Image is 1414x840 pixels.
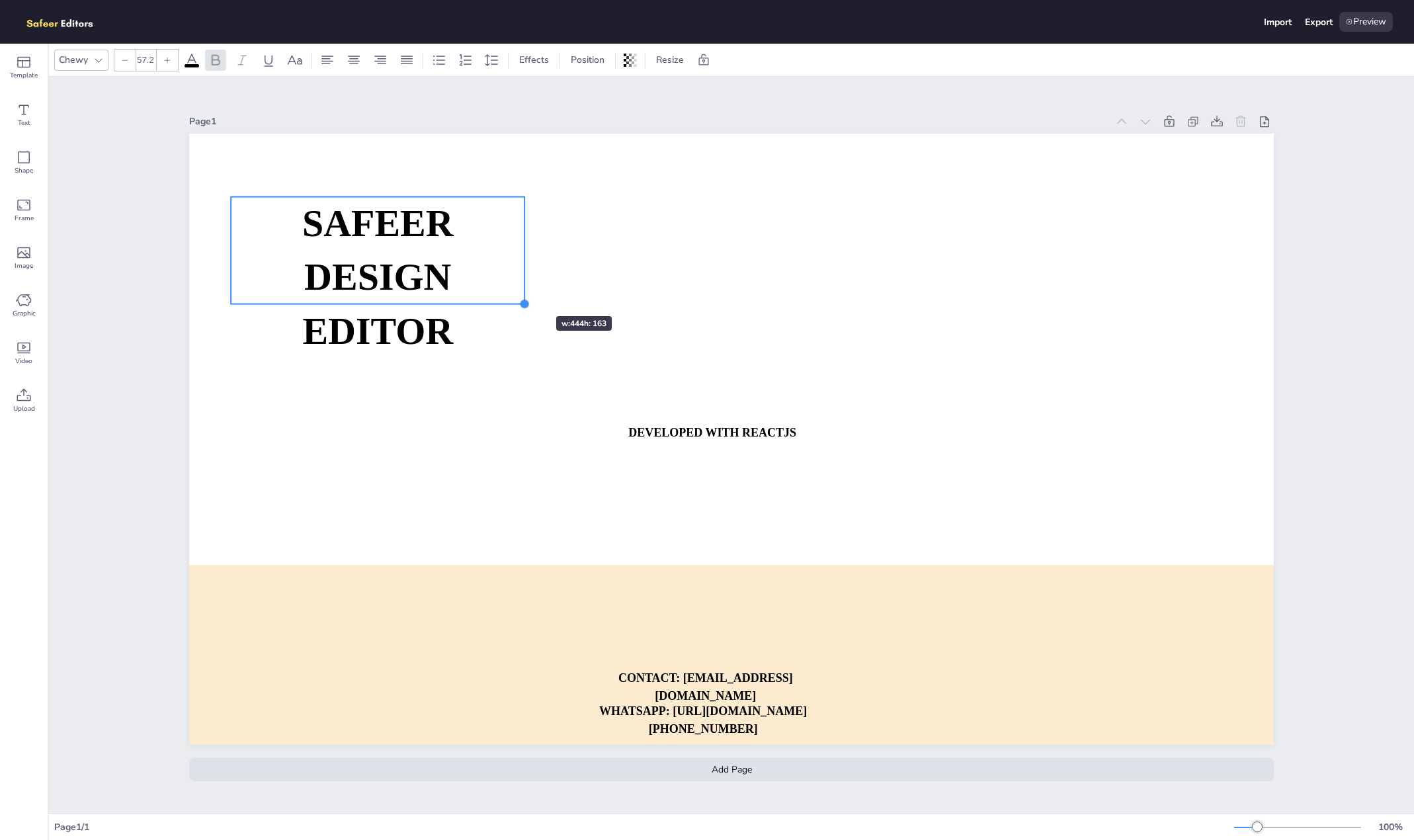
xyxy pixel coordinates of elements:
[15,165,33,176] span: Shape
[517,54,552,66] span: Effects
[618,671,793,702] strong: CONTACT: [EMAIL_ADDRESS][DOMAIN_NAME]
[15,213,34,224] span: Frame
[1374,821,1406,833] div: 100 %
[1339,12,1393,32] div: Preview
[13,308,36,319] span: Graphic
[56,51,91,69] div: Chewy
[556,316,612,331] div: w: 444 h: 163
[189,758,1274,781] div: Add Page
[1305,16,1333,28] div: Export
[302,256,453,352] span: DESIGN EDITOR
[628,426,796,439] strong: DEVELOPED WITH REACTJS
[15,261,33,271] span: Image
[1264,16,1292,28] div: Import
[599,704,807,735] strong: WHATSAPP: [URL][DOMAIN_NAME][PHONE_NUMBER]
[568,54,607,66] span: Position
[10,70,38,81] span: Template
[21,12,112,32] img: logo.png
[302,202,454,244] span: SAFEER
[54,821,1234,833] div: Page 1 / 1
[13,403,35,414] span: Upload
[653,54,686,66] span: Resize
[18,118,30,128] span: Text
[189,115,1107,128] div: Page 1
[15,356,32,366] span: Video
